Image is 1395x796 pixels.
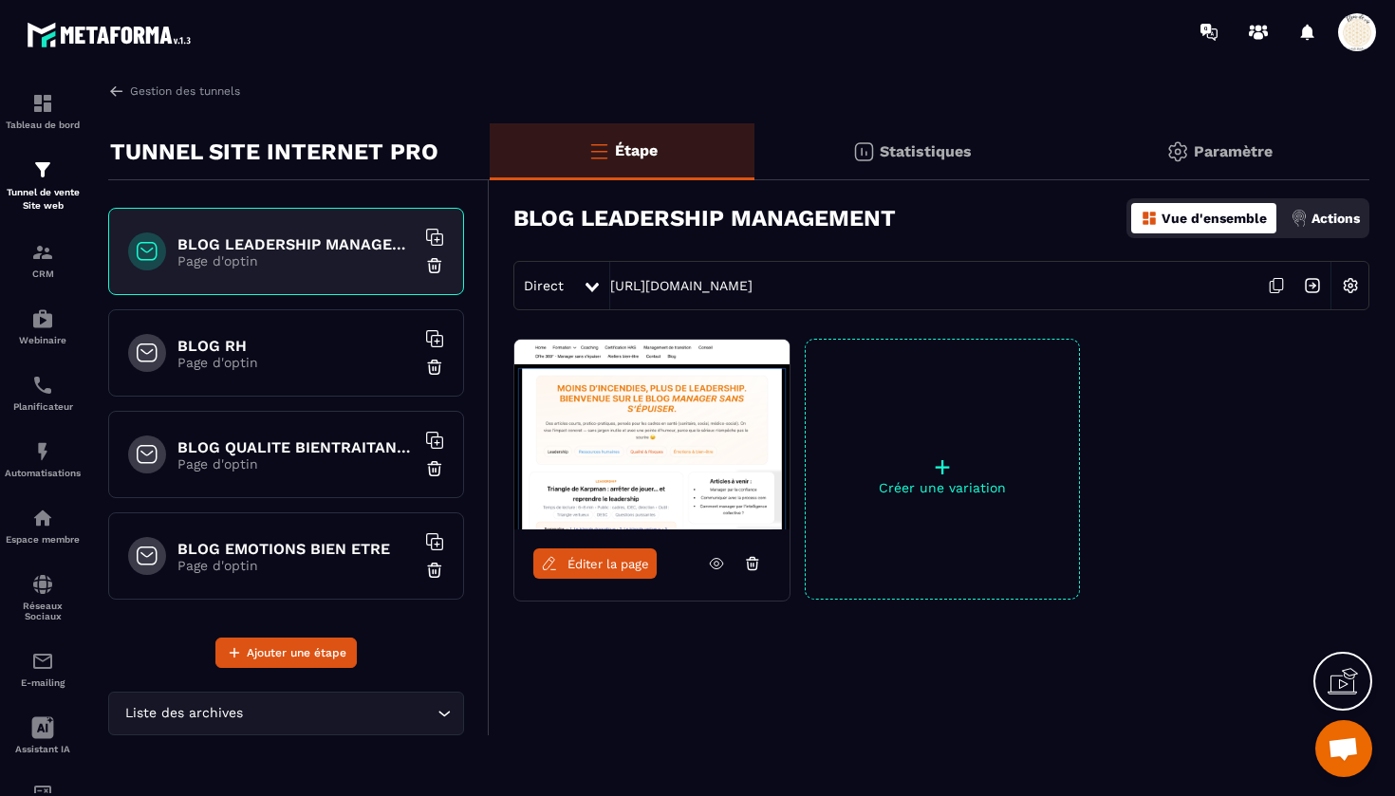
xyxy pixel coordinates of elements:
img: trash [425,358,444,377]
a: schedulerschedulerPlanificateur [5,360,81,426]
input: Search for option [247,703,433,724]
img: automations [31,507,54,529]
p: Page d'optin [177,253,415,268]
a: emailemailE-mailing [5,636,81,702]
a: Éditer la page [533,548,657,579]
p: Étape [615,141,658,159]
p: Assistant IA [5,744,81,754]
img: image [514,340,790,529]
img: automations [31,307,54,330]
img: setting-gr.5f69749f.svg [1166,140,1189,163]
p: Espace membre [5,534,81,545]
p: Tableau de bord [5,120,81,130]
p: TUNNEL SITE INTERNET PRO [110,133,438,171]
a: [URL][DOMAIN_NAME] [610,278,753,293]
a: automationsautomationsWebinaire [5,293,81,360]
img: trash [425,561,444,580]
img: bars-o.4a397970.svg [587,139,610,162]
img: arrow [108,83,125,100]
img: stats.20deebd0.svg [852,140,875,163]
p: Page d'optin [177,456,415,472]
a: automationsautomationsEspace membre [5,492,81,559]
span: Direct [524,278,564,293]
a: social-networksocial-networkRéseaux Sociaux [5,559,81,636]
span: Éditer la page [567,557,649,571]
img: arrow-next.bcc2205e.svg [1294,268,1330,304]
a: Assistant IA [5,702,81,768]
img: logo [27,17,197,52]
p: Actions [1311,211,1360,226]
img: formation [31,92,54,115]
img: setting-w.858f3a88.svg [1332,268,1368,304]
p: Automatisations [5,468,81,478]
button: Ajouter une étape [215,638,357,668]
span: Liste des archives [121,703,247,724]
h3: BLOG LEADERSHIP MANAGEMENT [513,205,896,231]
p: E-mailing [5,677,81,688]
img: scheduler [31,374,54,397]
p: Réseaux Sociaux [5,601,81,621]
img: email [31,650,54,673]
div: Ouvrir le chat [1315,720,1372,777]
h6: BLOG QUALITE BIENTRAITANCE [177,438,415,456]
h6: BLOG LEADERSHIP MANAGEMENT [177,235,415,253]
a: automationsautomationsAutomatisations [5,426,81,492]
img: dashboard-orange.40269519.svg [1141,210,1158,227]
a: formationformationCRM [5,227,81,293]
div: Search for option [108,692,464,735]
a: formationformationTunnel de vente Site web [5,144,81,227]
h6: BLOG RH [177,337,415,355]
p: Webinaire [5,335,81,345]
img: actions.d6e523a2.png [1291,210,1308,227]
p: Page d'optin [177,558,415,573]
img: social-network [31,573,54,596]
img: automations [31,440,54,463]
img: trash [425,256,444,275]
img: formation [31,158,54,181]
p: + [806,454,1079,480]
p: Tunnel de vente Site web [5,186,81,213]
p: Paramètre [1194,142,1273,160]
p: Page d'optin [177,355,415,370]
img: trash [425,459,444,478]
p: CRM [5,268,81,279]
a: formationformationTableau de bord [5,78,81,144]
p: Planificateur [5,401,81,412]
p: Statistiques [880,142,972,160]
p: Créer une variation [806,480,1079,495]
img: formation [31,241,54,264]
a: Gestion des tunnels [108,83,240,100]
span: Ajouter une étape [247,643,346,662]
p: Vue d'ensemble [1162,211,1267,226]
h6: BLOG EMOTIONS BIEN ETRE [177,540,415,558]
